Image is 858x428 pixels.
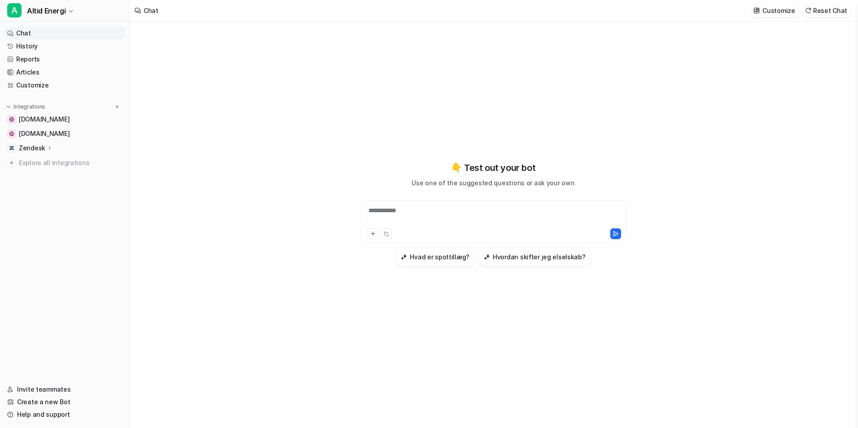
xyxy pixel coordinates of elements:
[410,252,469,262] h3: Hvad er spottillæg?
[4,113,125,126] a: greenpowerdenmark.dk[DOMAIN_NAME]
[805,7,811,14] img: reset
[9,117,14,122] img: greenpowerdenmark.dk
[4,27,125,39] a: Chat
[27,4,66,17] span: Altid Energi
[7,158,16,167] img: explore all integrations
[144,6,158,15] div: Chat
[19,129,70,138] span: [DOMAIN_NAME]
[4,383,125,396] a: Invite teammates
[4,396,125,408] a: Create a new Bot
[4,127,125,140] a: altidenergi.dk[DOMAIN_NAME]
[478,247,591,266] button: Hvordan skifter jeg elselskab?Hvordan skifter jeg elselskab?
[19,115,70,124] span: [DOMAIN_NAME]
[19,144,45,153] p: Zendesk
[9,131,14,136] img: altidenergi.dk
[19,156,122,170] span: Explore all integrations
[4,66,125,79] a: Articles
[4,53,125,66] a: Reports
[762,6,795,15] p: Customize
[401,253,407,260] img: Hvad er spottillæg?
[484,253,490,260] img: Hvordan skifter jeg elselskab?
[13,103,45,110] p: Integrations
[4,408,125,421] a: Help and support
[114,104,120,110] img: menu_add.svg
[4,79,125,92] a: Customize
[493,252,586,262] h3: Hvordan skifter jeg elselskab?
[7,3,22,17] span: A
[753,7,760,14] img: customize
[5,104,12,110] img: expand menu
[751,4,798,17] button: Customize
[411,178,574,188] p: Use one of the suggested questions or ask your own
[395,247,475,266] button: Hvad er spottillæg?Hvad er spottillæg?
[4,157,125,169] a: Explore all integrations
[9,145,14,151] img: Zendesk
[4,102,48,111] button: Integrations
[802,4,851,17] button: Reset Chat
[4,40,125,52] a: History
[451,161,535,175] p: 👇 Test out your bot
